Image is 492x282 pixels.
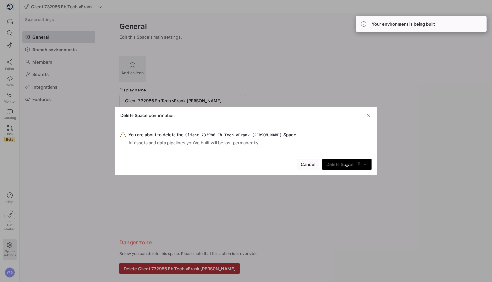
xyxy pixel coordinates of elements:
span: Cancel [301,162,315,167]
button: Cancel [297,159,319,170]
span: All assets and data pipelines you've built will be lost permanently. [128,140,297,145]
h3: Delete Space confirmation [120,113,175,118]
span: Your environment is being built [372,21,435,27]
span: Client 732986 Fb Tech vFrank [PERSON_NAME] [184,132,283,138]
span: You are about to delete the Space. [128,132,297,137]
